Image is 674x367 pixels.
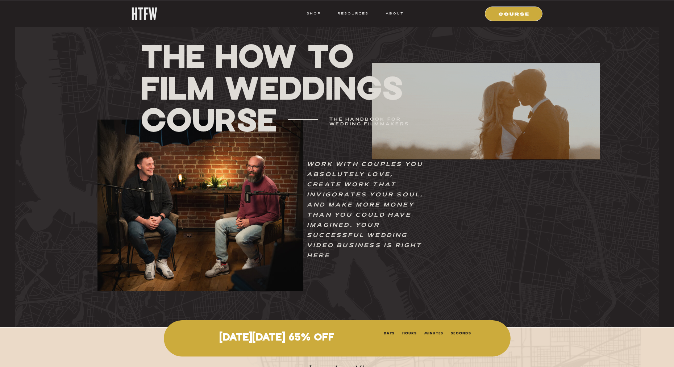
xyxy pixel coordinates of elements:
a: COURSE [490,10,539,17]
i: Work with couples you absolutely love, create work that invigorates your soul, and make more mone... [307,162,424,258]
h1: THE How To Film Weddings Course [141,39,408,135]
a: ABOUT [385,10,404,17]
li: Hours [402,330,417,335]
a: resources [335,10,369,17]
p: [DATE][DATE] 65% OFF [180,332,373,344]
li: Minutes [424,330,444,335]
a: shop [299,10,328,17]
li: Seconds [451,330,471,335]
li: Days [384,330,395,335]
